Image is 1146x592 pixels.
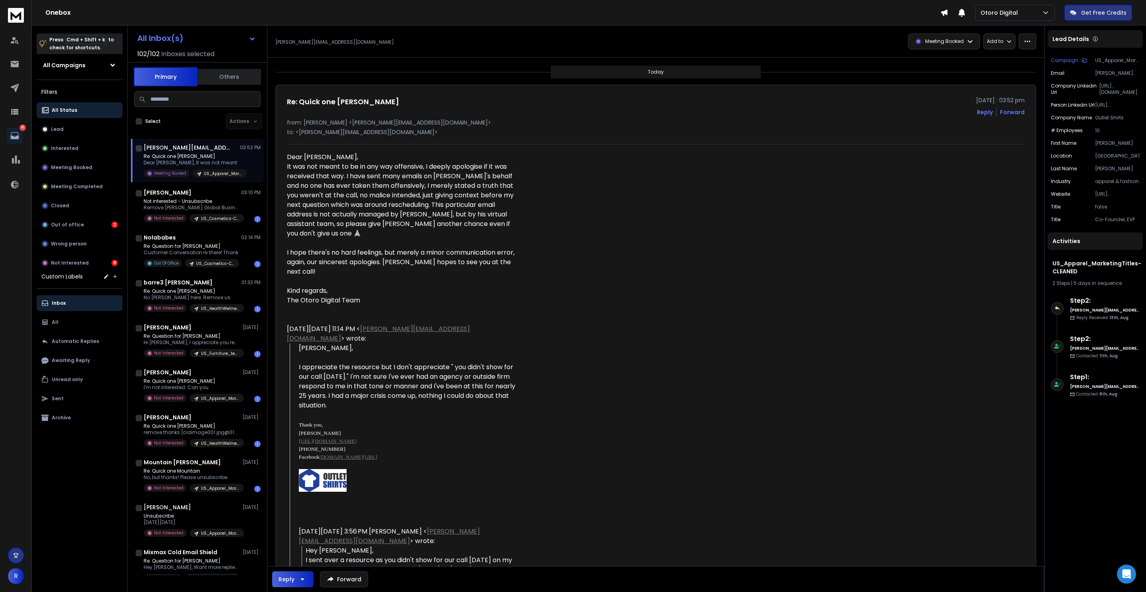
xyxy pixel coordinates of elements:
[1095,178,1140,185] p: apparel & fashion
[144,513,239,519] p: Unsubscribe
[241,234,261,241] p: 02:14 PM
[1051,57,1087,64] button: Campaign
[37,57,123,73] button: All Campaigns
[51,183,103,190] p: Meeting Completed
[242,279,261,286] p: 01:32 PM
[145,118,161,125] label: Select
[144,384,239,391] p: I'm not interested. Can you
[201,485,239,491] p: US_Apparel_MarketingTitles-CLEANED
[980,9,1021,17] p: Otoro Digital
[144,333,239,339] p: Re: Question for [PERSON_NAME]
[299,422,323,428] span: Thank you,
[1051,70,1064,76] p: Email
[52,300,66,306] p: Inbox
[243,549,261,555] p: [DATE]
[1095,153,1140,159] p: [GEOGRAPHIC_DATA]
[287,324,470,343] a: [PERSON_NAME][EMAIL_ADDRESS][DOMAIN_NAME]
[1000,108,1025,116] div: Forward
[320,571,368,587] button: Forward
[272,571,314,587] button: Reply
[201,216,239,222] p: US_Cosmetics-CLEANED
[154,440,183,446] p: Not Interested
[201,351,239,356] p: US_Furniture_techfilters-CLEANED
[254,396,261,402] div: 1
[144,458,221,466] h1: Mountain [PERSON_NAME]
[299,454,320,460] span: Facebook
[37,352,123,368] button: Awaiting Reply
[37,372,123,388] button: Unread only
[196,261,234,267] p: US_Cosmetics-CLEANED
[1095,191,1140,197] p: [URL][DOMAIN_NAME]
[1051,153,1072,159] p: location
[19,125,26,131] p: 10
[1076,391,1117,397] p: Contacted
[144,189,191,197] h1: [PERSON_NAME]
[1095,166,1140,172] p: [PERSON_NAME]
[37,333,123,349] button: Automatic Replies
[154,395,183,401] p: Not Interested
[1070,345,1140,351] h6: [PERSON_NAME][EMAIL_ADDRESS][DOMAIN_NAME]
[144,144,231,152] h1: [PERSON_NAME][EMAIL_ADDRESS][DOMAIN_NAME]
[52,357,90,364] p: Awaiting Reply
[37,314,123,330] button: All
[144,548,217,556] h1: Mixmax Cold Email Shield
[65,35,106,44] span: Cmd + Shift + k
[243,459,261,465] p: [DATE]
[299,445,519,453] div: [PHONE_NUMBER]
[204,171,242,177] p: US_Apparel_MarketingTitles-CLEANED
[8,8,24,23] img: logo
[52,415,71,421] p: Archive
[8,568,24,584] button: R
[201,395,239,401] p: US_Apparel_MarketingTitles-CLEANED
[240,144,261,151] p: 03:52 PM
[1095,204,1140,210] p: false
[144,468,239,474] p: Re: Quick one Mountain
[243,369,261,376] p: [DATE]
[1070,307,1140,313] h6: [PERSON_NAME][EMAIL_ADDRESS][DOMAIN_NAME]
[144,413,191,421] h1: [PERSON_NAME]
[37,236,123,252] button: Wrong person
[1048,232,1143,250] div: Activities
[299,343,519,353] div: [PERSON_NAME],
[1051,127,1083,134] p: # Employees
[52,376,83,383] p: Unread only
[144,503,191,511] h1: [PERSON_NAME]
[1052,35,1089,43] p: Lead Details
[977,108,993,116] button: Reply
[37,295,123,311] button: Inbox
[45,8,940,18] h1: Onebox
[287,286,519,296] div: Kind regards,
[144,153,239,160] p: Re: Quick one [PERSON_NAME]
[648,69,664,75] p: Today
[37,391,123,407] button: Sent
[1051,57,1078,64] p: Campaign
[144,278,212,286] h1: barre3 [PERSON_NAME]
[144,294,239,301] p: No [PERSON_NAME] here. Remove us
[144,243,239,249] p: Re: Question for [PERSON_NAME]
[137,34,183,42] h1: All Inbox(s)
[144,558,239,564] p: Re: Question for [PERSON_NAME]
[287,162,519,238] div: It was not meant to be in any way offensive, I deeply apologise if it was received that way. I ha...
[1051,166,1077,172] p: Last Name
[1051,115,1092,121] p: Company Name
[201,306,239,312] p: US_HealthWellnessFitness_techfilters-CLEANED
[287,248,519,277] div: I hope there's no hard feelings, but merely a minor communication error, again, our sincerest apo...
[52,107,77,113] p: All Status
[197,68,261,86] button: Others
[52,395,64,402] p: Sent
[1099,391,1117,397] span: 8th, Aug
[51,222,84,228] p: Out of office
[254,306,261,312] div: 1
[1095,102,1140,108] p: [URL][DOMAIN_NAME][PERSON_NAME]
[144,339,239,346] p: Hi [PERSON_NAME], I appreciate you reaching
[37,121,123,137] button: Lead
[1052,280,1070,286] span: 2 Steps
[1051,216,1060,223] p: Title
[1052,259,1138,275] h1: US_Apparel_MarketingTitles-CLEANED
[111,260,118,266] div: 8
[154,350,183,356] p: Not Interested
[201,530,239,536] p: US_Apparel_MarketingTitles-CLEANED
[976,96,1025,104] p: [DATE] : 03:52 pm
[51,164,92,171] p: Meeting Booked
[1051,178,1071,185] p: industry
